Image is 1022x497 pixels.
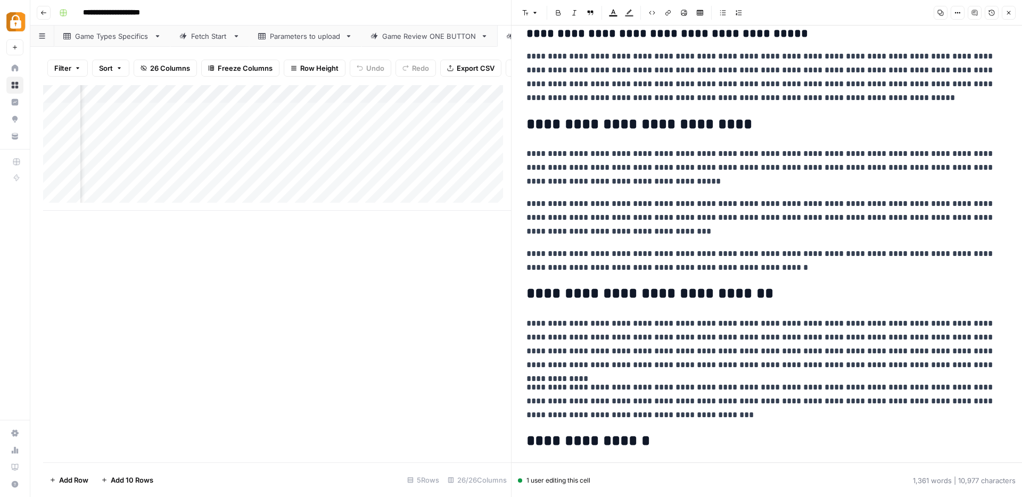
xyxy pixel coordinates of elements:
[201,60,279,77] button: Freeze Columns
[218,63,273,73] span: Freeze Columns
[366,63,384,73] span: Undo
[134,60,197,77] button: 26 Columns
[403,471,443,488] div: 5 Rows
[382,31,476,42] div: Game Review ONE BUTTON
[395,60,436,77] button: Redo
[47,60,88,77] button: Filter
[412,63,429,73] span: Redo
[6,60,23,77] a: Home
[170,26,249,47] a: Fetch Start
[440,60,501,77] button: Export CSV
[6,425,23,442] a: Settings
[6,476,23,493] button: Help + Support
[54,26,170,47] a: Game Types Specifics
[6,459,23,476] a: Learning Hub
[92,60,129,77] button: Sort
[350,60,391,77] button: Undo
[518,476,590,485] div: 1 user editing this cell
[6,442,23,459] a: Usage
[95,471,160,488] button: Add 10 Rows
[75,31,150,42] div: Game Types Specifics
[99,63,113,73] span: Sort
[111,475,153,485] span: Add 10 Rows
[43,471,95,488] button: Add Row
[361,26,497,47] a: Game Review ONE BUTTON
[457,63,494,73] span: Export CSV
[284,60,345,77] button: Row Height
[913,475,1016,486] div: 1,361 words | 10,977 characters
[6,94,23,111] a: Insights
[6,128,23,145] a: Your Data
[6,9,23,35] button: Workspace: Adzz
[6,12,26,31] img: Adzz Logo
[191,31,228,42] div: Fetch Start
[150,63,190,73] span: 26 Columns
[6,111,23,128] a: Opportunities
[443,471,511,488] div: 26/26 Columns
[300,63,339,73] span: Row Height
[497,26,604,47] a: Game Review BASE
[54,63,71,73] span: Filter
[6,77,23,94] a: Browse
[59,475,88,485] span: Add Row
[270,31,341,42] div: Parameters to upload
[249,26,361,47] a: Parameters to upload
